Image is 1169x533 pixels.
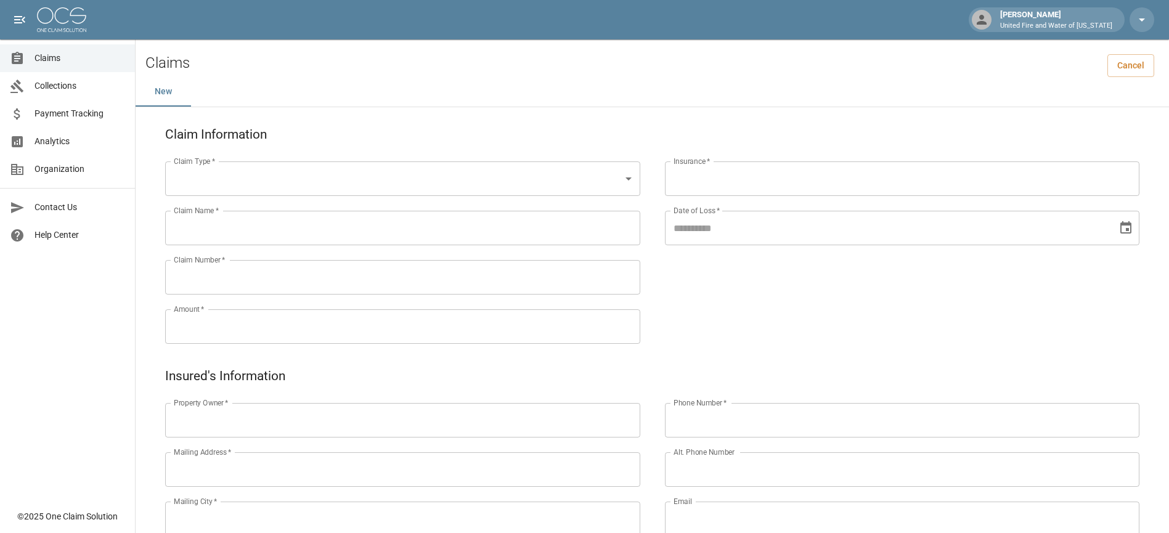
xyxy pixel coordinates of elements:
div: [PERSON_NAME] [995,9,1117,31]
label: Phone Number [674,397,727,408]
label: Mailing Address [174,447,231,457]
span: Analytics [35,135,125,148]
div: © 2025 One Claim Solution [17,510,118,523]
span: Help Center [35,229,125,242]
img: ocs-logo-white-transparent.png [37,7,86,32]
label: Mailing City [174,496,218,507]
p: United Fire and Water of [US_STATE] [1000,21,1112,31]
div: dynamic tabs [136,77,1169,107]
label: Claim Type [174,156,215,166]
label: Email [674,496,692,507]
label: Amount [174,304,205,314]
label: Claim Number [174,254,225,265]
label: Property Owner [174,397,229,408]
h2: Claims [145,54,190,72]
span: Claims [35,52,125,65]
span: Collections [35,79,125,92]
label: Insurance [674,156,710,166]
button: New [136,77,191,107]
a: Cancel [1107,54,1154,77]
label: Alt. Phone Number [674,447,735,457]
button: open drawer [7,7,32,32]
span: Contact Us [35,201,125,214]
span: Payment Tracking [35,107,125,120]
label: Claim Name [174,205,219,216]
label: Date of Loss [674,205,720,216]
button: Choose date [1114,216,1138,240]
span: Organization [35,163,125,176]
